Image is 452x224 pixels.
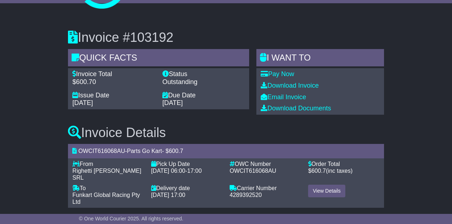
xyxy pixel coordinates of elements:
[230,192,262,198] span: 4289392520
[68,49,249,69] div: Quick Facts
[68,144,384,158] div: - - $
[256,49,384,69] div: I WANT to
[79,216,183,221] span: © One World Courier 2025. All rights reserved.
[261,105,331,112] a: Download Documents
[72,185,144,192] div: To
[230,185,301,192] div: Carrier Number
[72,92,155,100] div: Issue Date
[72,168,141,181] span: Righetti [PERSON_NAME] SRL
[72,192,140,205] span: Funkart Global Racing Pty Ltd
[72,161,144,167] div: From
[72,78,155,86] div: $600.70
[162,78,245,86] div: Outstanding
[78,148,125,154] span: OWCIT616068AU
[308,167,379,174] div: $ (inc taxes)
[261,93,306,101] a: Email Invoice
[72,99,155,107] div: [DATE]
[127,148,162,154] span: Parts Go Kart
[162,99,245,107] div: [DATE]
[162,92,245,100] div: Due Date
[68,126,384,140] h3: Invoice Details
[261,70,294,78] a: Pay Now
[151,192,186,198] span: [DATE] 17:00
[68,30,384,45] h3: Invoice #103192
[230,161,301,167] div: OWC Number
[151,167,222,174] div: -
[261,82,319,89] a: Download Invoice
[187,168,202,174] span: 17:00
[151,161,222,167] div: Pick Up Date
[308,161,379,167] div: Order Total
[311,168,326,174] span: 600.7
[72,70,155,78] div: Invoice Total
[308,185,345,197] a: View Details
[169,148,183,154] span: 600.7
[162,70,245,78] div: Status
[230,168,276,174] span: OWCIT616068AU
[151,185,222,192] div: Delivery date
[151,168,186,174] span: [DATE] 06:00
